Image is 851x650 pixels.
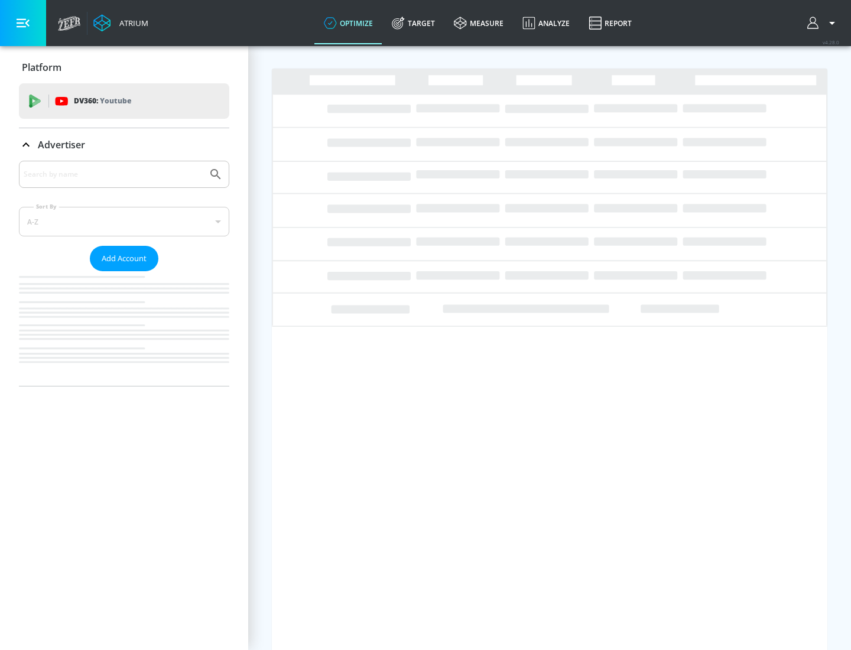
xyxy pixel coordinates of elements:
a: Atrium [93,14,148,32]
p: Advertiser [38,138,85,151]
span: Add Account [102,252,147,265]
nav: list of Advertiser [19,271,229,386]
div: A-Z [19,207,229,236]
div: Advertiser [19,161,229,386]
div: Platform [19,51,229,84]
a: Target [382,2,444,44]
input: Search by name [24,167,203,182]
label: Sort By [34,203,59,210]
div: DV360: Youtube [19,83,229,119]
p: Platform [22,61,61,74]
a: Report [579,2,641,44]
button: Add Account [90,246,158,271]
a: measure [444,2,513,44]
span: v 4.28.0 [823,39,839,45]
div: Atrium [115,18,148,28]
p: Youtube [100,95,131,107]
a: optimize [314,2,382,44]
div: Advertiser [19,128,229,161]
a: Analyze [513,2,579,44]
p: DV360: [74,95,131,108]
